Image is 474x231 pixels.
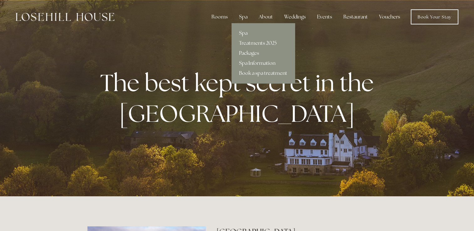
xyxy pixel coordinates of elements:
[279,11,311,23] div: Weddings
[374,11,405,23] a: Vouchers
[411,9,458,24] a: Book Your Stay
[312,11,337,23] div: Events
[232,38,295,48] a: Treatments 2025
[232,28,295,38] a: Spa
[232,58,295,68] a: Spa Information
[338,11,373,23] div: Restaurant
[100,67,379,129] strong: The best kept secret in the [GEOGRAPHIC_DATA]
[16,13,114,21] img: Losehill House
[254,11,278,23] div: About
[206,11,233,23] div: Rooms
[234,11,253,23] div: Spa
[232,68,295,78] a: Book a spa treatment
[232,48,295,58] a: Packages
